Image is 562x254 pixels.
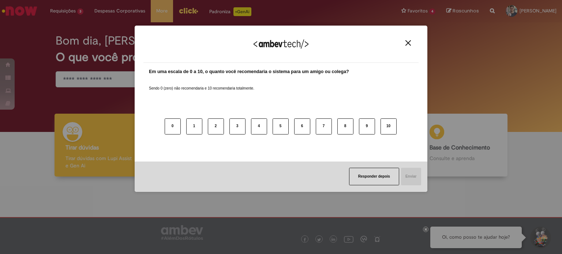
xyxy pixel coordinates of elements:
button: 6 [294,118,310,134]
button: 3 [229,118,246,134]
button: 2 [208,118,224,134]
button: 5 [273,118,289,134]
button: 10 [381,118,397,134]
label: Em uma escala de 0 a 10, o quanto você recomendaria o sistema para um amigo ou colega? [149,68,349,75]
img: Logo Ambevtech [254,39,308,49]
button: 7 [316,118,332,134]
img: Close [405,40,411,46]
button: 1 [186,118,202,134]
button: 9 [359,118,375,134]
button: 4 [251,118,267,134]
button: Responder depois [349,168,399,185]
button: 0 [165,118,181,134]
label: Sendo 0 (zero) não recomendaria e 10 recomendaria totalmente. [149,77,254,91]
button: Close [403,40,413,46]
button: 8 [337,118,353,134]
